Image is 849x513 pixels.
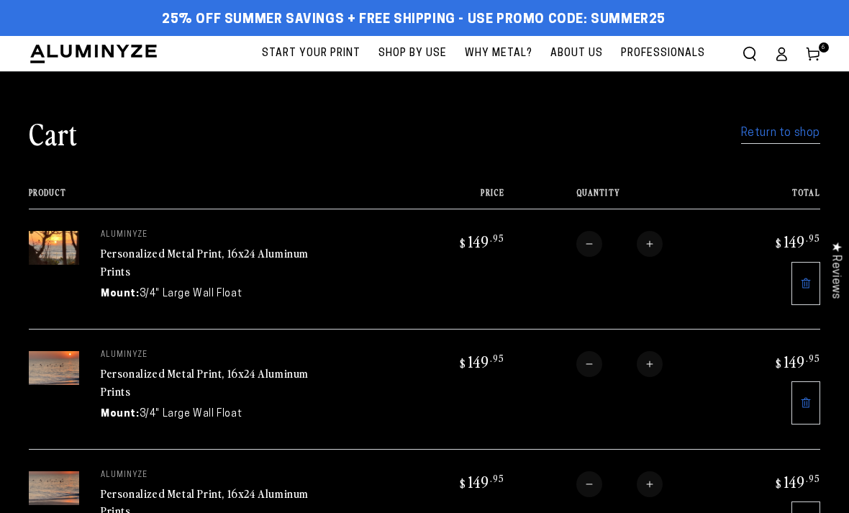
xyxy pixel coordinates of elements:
a: Return to shop [741,123,820,144]
a: Remove 16"x24" Rectangle Silver Matte Aluminyzed Photo [791,381,820,425]
img: 16"x24" Rectangle Silver Matte Aluminyzed Photo [29,351,79,385]
span: Professionals [621,45,705,63]
sup: .95 [490,472,504,484]
input: Quantity for Personalized Metal Print, 16x24 Aluminum Prints [602,471,637,497]
img: 16"x24" Rectangle Silver Matte Aluminyzed Photo [29,471,79,505]
span: About Us [550,45,603,63]
th: Price [407,188,504,209]
th: Quantity [504,188,723,209]
dd: 3/4" Large Wall Float [140,407,242,422]
p: aluminyze [101,471,317,480]
bdi: 149 [458,351,504,371]
span: 6 [822,42,826,53]
sup: .95 [806,352,820,364]
span: $ [460,236,466,250]
summary: Search our site [734,38,766,70]
span: 25% off Summer Savings + Free Shipping - Use Promo Code: SUMMER25 [162,12,666,28]
bdi: 149 [773,471,820,491]
span: $ [776,236,782,250]
span: Why Metal? [465,45,532,63]
img: Aluminyze [29,43,158,65]
span: $ [776,476,782,491]
bdi: 149 [458,471,504,491]
sup: .95 [490,232,504,244]
bdi: 149 [458,231,504,251]
a: Shop By Use [371,36,454,71]
sup: .95 [806,472,820,484]
sup: .95 [806,232,820,244]
bdi: 149 [773,231,820,251]
dt: Mount: [101,407,140,422]
a: Why Metal? [458,36,540,71]
dd: 3/4" Large Wall Float [140,286,242,301]
sup: .95 [490,352,504,364]
span: Shop By Use [378,45,447,63]
a: Professionals [614,36,712,71]
a: About Us [543,36,610,71]
span: $ [460,476,466,491]
a: Personalized Metal Print, 16x24 Aluminum Prints [101,245,309,279]
div: Click to open Judge.me floating reviews tab [822,230,849,310]
th: Product [29,188,407,209]
h1: Cart [29,114,78,152]
th: Total [723,188,820,209]
img: 16"x24" Rectangle Silver Matte Aluminyzed Photo [29,231,79,265]
a: Start Your Print [255,36,368,71]
a: Personalized Metal Print, 16x24 Aluminum Prints [101,365,309,399]
bdi: 149 [773,351,820,371]
input: Quantity for Personalized Metal Print, 16x24 Aluminum Prints [602,231,637,257]
dt: Mount: [101,286,140,301]
p: aluminyze [101,351,317,360]
p: aluminyze [101,231,317,240]
span: $ [776,356,782,371]
span: $ [460,356,466,371]
input: Quantity for Personalized Metal Print, 16x24 Aluminum Prints [602,351,637,377]
span: Start Your Print [262,45,360,63]
a: Remove 16"x24" Rectangle Silver Matte Aluminyzed Photo [791,262,820,305]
